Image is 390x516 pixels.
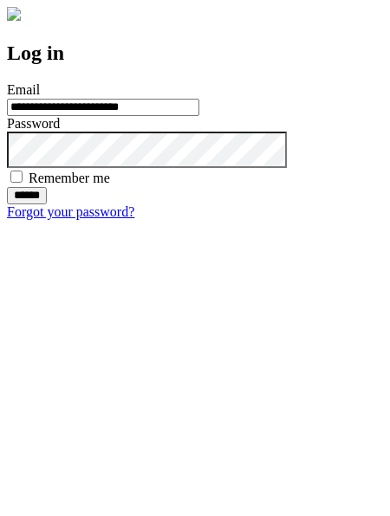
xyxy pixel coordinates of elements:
[7,42,383,65] h2: Log in
[7,204,134,219] a: Forgot your password?
[7,7,21,21] img: logo-4e3dc11c47720685a147b03b5a06dd966a58ff35d612b21f08c02c0306f2b779.png
[7,82,40,97] label: Email
[29,171,110,185] label: Remember me
[7,116,60,131] label: Password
